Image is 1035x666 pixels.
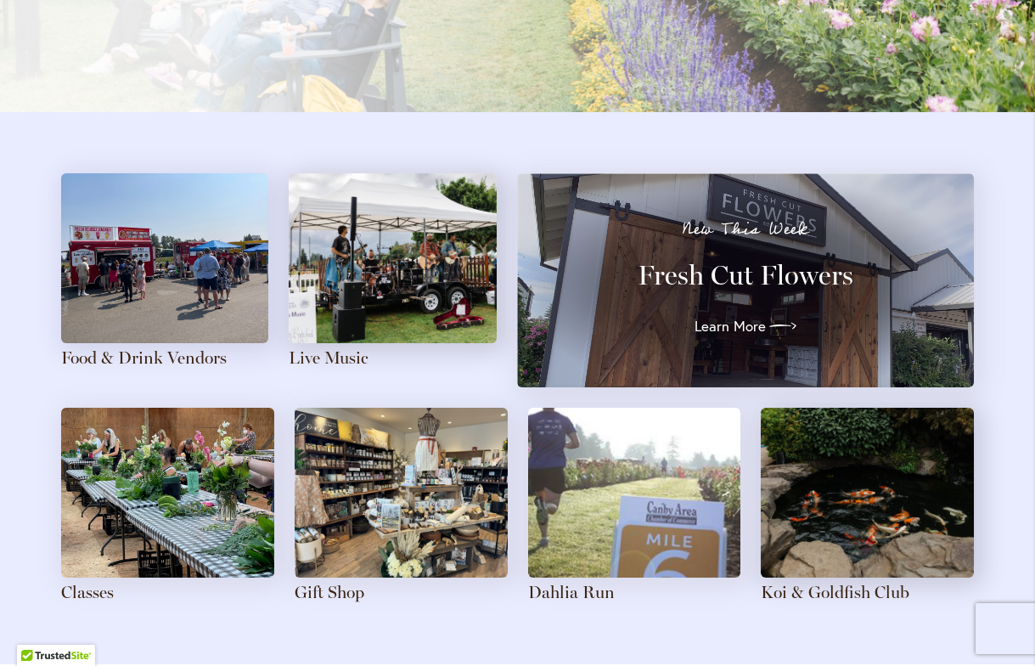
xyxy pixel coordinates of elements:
span: Learn More [695,316,766,336]
a: Live Music [289,347,368,368]
img: Orange and white mottled koi swim in a rock-lined pond [761,408,974,578]
img: A runner passes the mile 6 sign in a field of dahlias [528,408,741,578]
img: Blank canvases are set up on long tables in anticipation of an art class [61,408,274,578]
img: Attendees gather around food trucks on a sunny day at the farm [61,173,268,343]
h3: Fresh Cut Flowers [548,258,943,292]
a: Koi & Goldfish Club [761,582,909,602]
a: Classes [61,582,114,602]
p: New This Week [548,221,943,238]
img: The dahlias themed gift shop has a feature table in the center, with shelves of local and special... [295,408,508,578]
a: Dahlia Run [528,582,615,602]
a: Learn More [695,313,796,340]
a: Food & Drink Vendors [61,347,227,368]
img: A four-person band plays with a field of pink dahlias in the background [289,173,496,343]
a: Gift Shop [295,582,364,602]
